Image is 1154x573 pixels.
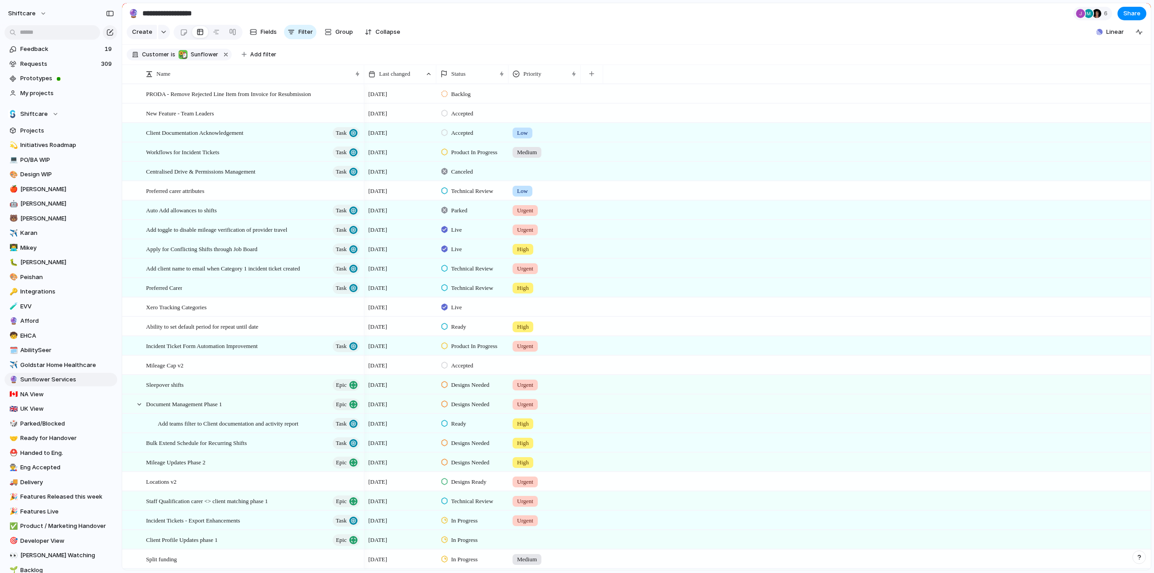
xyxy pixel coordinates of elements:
button: Filter [284,25,316,39]
button: 🧒 [8,331,17,340]
span: Live [451,303,462,312]
a: ✈️Goldstar Home Healthcare [5,358,117,372]
div: 🤝 [9,433,16,444]
span: Sleepover shifts [146,379,183,390]
button: Task [333,263,360,275]
button: 🐛 [8,258,17,267]
span: Incident Ticket Form Automation Improvement [146,340,258,351]
a: Feedback19 [5,42,117,56]
span: Task [336,146,347,159]
span: Accepted [451,109,473,118]
span: Sunflower Services [20,375,114,384]
button: 🎯 [8,536,17,545]
span: Sunflower [191,50,218,59]
button: 🤖 [8,199,17,208]
button: Task [333,224,360,236]
span: High [517,284,529,293]
span: Task [336,204,347,217]
span: [DATE] [368,90,387,99]
button: Task [333,166,360,178]
span: Live [451,225,462,234]
div: ✈️ [9,360,16,370]
span: Urgent [517,264,533,273]
button: Epic [333,534,360,546]
span: Filter [298,28,313,37]
button: 🍎 [8,185,17,194]
span: [DATE] [368,109,387,118]
span: High [517,245,529,254]
div: ⛑️ [9,448,16,458]
a: My projects [5,87,117,100]
button: ✈️ [8,229,17,238]
span: Task [336,514,347,527]
button: Epic [333,399,360,410]
div: 🎨 [9,272,16,282]
span: [DATE] [368,400,387,409]
span: Bulk Extend Schedule for Recurring Shifts [146,437,247,448]
span: Task [336,224,347,236]
a: 🐻[PERSON_NAME] [5,212,117,225]
button: Shiftcare [5,107,117,121]
span: Accepted [451,361,473,370]
span: [DATE] [368,284,387,293]
span: Delivery [20,478,114,487]
button: 🤝 [8,434,17,443]
a: 🔑Integrations [5,285,117,298]
span: Product In Progress [451,342,498,351]
a: 🔮Afford [5,314,117,328]
span: Designs Needed [451,400,490,409]
a: 👨‍🏭Eng Accepted [5,461,117,474]
span: Workflows for Incident Tickets [146,147,220,157]
span: Task [336,262,347,275]
span: Collapse [376,28,400,37]
a: 🤖[PERSON_NAME] [5,197,117,211]
span: Initiatives Roadmap [20,141,114,150]
span: Priority [523,69,541,78]
span: Task [336,243,347,256]
button: 🇨🇦 [8,390,17,399]
button: 🔮 [126,6,141,21]
button: 🎲 [8,419,17,428]
span: Fields [261,28,277,37]
span: Goldstar Home Healthcare [20,361,114,370]
a: 🇨🇦NA View [5,388,117,401]
button: 🧪 [8,302,17,311]
button: ✅ [8,522,17,531]
span: Parked/Blocked [20,419,114,428]
span: Urgent [517,400,533,409]
a: ✅Product / Marketing Handover [5,519,117,533]
span: [DATE] [368,303,387,312]
span: Add client name to email when Category 1 incident ticket created [146,263,300,273]
span: Urgent [517,225,533,234]
span: Low [517,187,528,196]
span: [PERSON_NAME] [20,185,114,194]
a: 🎉Features Released this week [5,490,117,504]
span: [DATE] [368,264,387,273]
div: 🎨Design WIP [5,168,117,181]
span: [DATE] [368,245,387,254]
div: 🎲Parked/Blocked [5,417,117,431]
span: Epic [336,379,347,391]
span: New Feature - Team Leaders [146,108,214,118]
span: Designs Needed [451,439,490,448]
span: Design WIP [20,170,114,179]
span: Shiftcare [20,110,48,119]
a: ⛑️Handed to Eng. [5,446,117,460]
span: Client Documentation Acknowledgement [146,127,243,138]
span: Ready for Handover [20,434,114,443]
button: 🇬🇧 [8,404,17,413]
span: Parked [451,206,467,215]
button: shiftcare [4,6,51,21]
a: 🎨Peishan [5,270,117,284]
span: Centralised Drive & Permissions Management [146,166,256,176]
span: Add teams filter to Client documentation and activity report [158,418,298,428]
span: Epic [336,456,347,469]
span: Eng Accepted [20,463,114,472]
div: 🐛 [9,257,16,268]
span: Name [156,69,170,78]
span: EHCA [20,331,114,340]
